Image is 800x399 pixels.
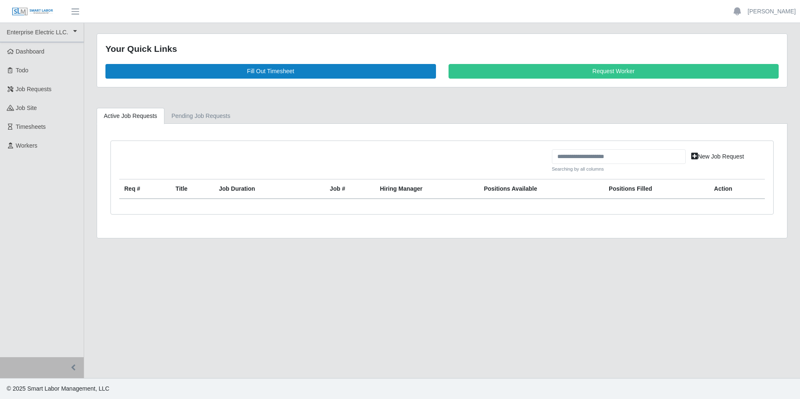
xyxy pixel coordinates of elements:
span: Todo [16,67,28,74]
span: Job Requests [16,86,52,92]
img: SLM Logo [12,7,54,16]
span: © 2025 Smart Labor Management, LLC [7,385,109,392]
a: New Job Request [686,149,750,164]
span: job site [16,105,37,111]
th: Positions Filled [604,179,709,199]
th: Positions Available [479,179,604,199]
small: Searching by all columns [552,166,686,173]
th: Action [709,179,765,199]
a: Active Job Requests [97,108,164,124]
th: Req # [119,179,171,199]
th: Job # [325,179,375,199]
span: Workers [16,142,38,149]
th: Hiring Manager [375,179,479,199]
span: Dashboard [16,48,45,55]
a: [PERSON_NAME] [748,7,796,16]
a: Pending Job Requests [164,108,238,124]
th: Title [171,179,214,199]
th: Job Duration [214,179,305,199]
div: Your Quick Links [105,42,779,56]
a: Request Worker [449,64,779,79]
span: Timesheets [16,123,46,130]
a: Fill Out Timesheet [105,64,436,79]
